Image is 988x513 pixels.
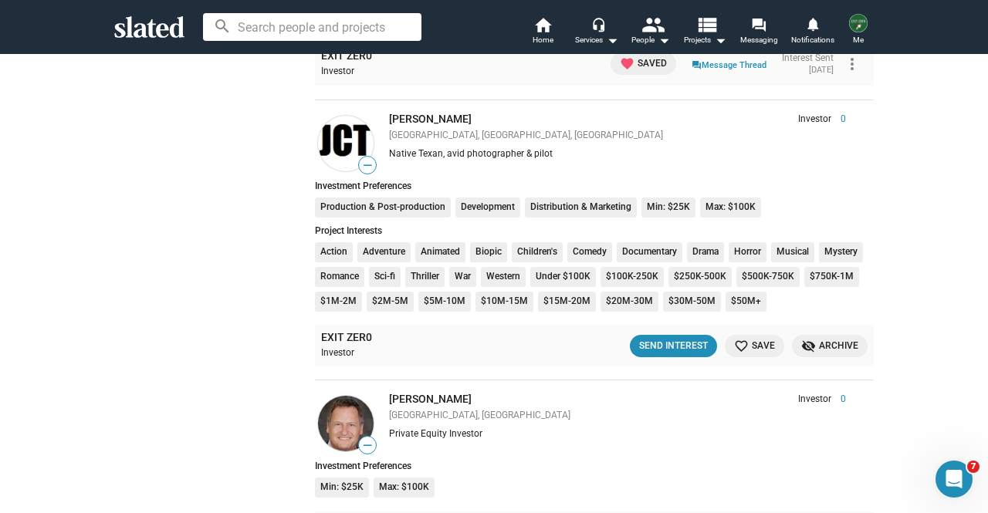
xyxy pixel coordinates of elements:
[786,15,840,49] a: Notifications
[512,242,563,262] li: Children's
[389,410,846,422] div: [GEOGRAPHIC_DATA], [GEOGRAPHIC_DATA]
[603,31,621,49] mat-icon: arrow_drop_down
[936,461,973,498] iframe: Intercom live chat
[692,59,702,72] mat-icon: question_answer
[318,396,374,451] img: Jim van der Sloot
[601,292,658,312] li: $20M-30M
[525,197,637,218] li: Distribution & Marketing
[771,242,814,262] li: Musical
[819,242,863,262] li: Mystery
[389,428,846,440] div: Private Equity Investor
[530,267,596,287] li: Under $100K
[367,292,414,312] li: $2M-5M
[617,242,682,262] li: Documentary
[631,31,670,49] div: People
[684,31,726,49] span: Projects
[792,335,868,357] button: Archive
[639,338,708,354] div: Send Interest
[570,15,624,49] button: Services
[641,13,664,35] mat-icon: people
[620,56,634,71] mat-icon: favorite
[624,15,678,49] button: People
[630,335,717,357] button: Send Interest
[678,15,732,49] button: Projects
[591,17,605,31] mat-icon: headset_mic
[575,31,618,49] div: Services
[359,158,376,173] span: —
[601,267,664,287] li: $100K-250K
[357,242,411,262] li: Adventure
[736,267,800,287] li: $500K-750K
[729,242,766,262] li: Horror
[740,31,778,49] span: Messaging
[516,15,570,49] a: Home
[405,267,445,287] li: Thriller
[831,113,846,126] span: 0
[687,242,724,262] li: Drama
[321,49,372,63] a: EXIT ZER0
[315,292,362,312] li: $1M-2M
[663,292,721,312] li: $30M-50M
[805,16,820,31] mat-icon: notifications
[533,15,552,34] mat-icon: home
[321,66,597,78] div: Investor
[415,242,465,262] li: Animated
[831,393,846,406] span: 0
[470,242,507,262] li: Biopic
[711,31,729,49] mat-icon: arrow_drop_down
[533,31,553,49] span: Home
[732,15,786,49] a: Messaging
[726,292,766,312] li: $50M+
[801,338,858,354] span: Archive
[620,56,667,72] span: Saved
[449,267,476,287] li: War
[840,11,877,51] button: Kurt FriedMe
[389,393,472,405] a: [PERSON_NAME]
[389,130,846,142] div: [GEOGRAPHIC_DATA], [GEOGRAPHIC_DATA], [GEOGRAPHIC_DATA]
[751,17,766,32] mat-icon: forum
[809,65,834,75] time: [DATE]
[641,197,695,218] li: Min: $25K
[668,267,732,287] li: $250K-500K
[725,335,784,357] button: Save
[318,116,374,171] img: Jonathan Tauber
[967,461,980,473] span: 7
[734,339,749,353] mat-icon: favorite_border
[843,55,861,73] mat-icon: more_vert
[315,461,874,471] div: Investment Preferences
[315,197,451,218] li: Production & Post-production
[389,148,846,160] div: Native Texan, avid photographer & pilot
[611,52,676,75] button: Saved
[700,197,761,218] li: Max: $100K
[369,267,401,287] li: Sci-fi
[374,478,435,498] li: Max: $100K
[801,339,816,353] mat-icon: visibility_off
[791,31,834,49] span: Notifications
[734,338,775,354] span: Save
[315,393,377,454] a: Jim van der Sloot
[567,242,612,262] li: Comedy
[315,267,364,287] li: Romance
[321,330,372,345] a: EXIT ZER0
[359,438,376,453] span: —
[315,225,874,236] div: Project Interests
[849,14,868,32] img: Kurt Fried
[315,113,377,174] a: Jonathan Tauber
[695,13,718,35] mat-icon: view_list
[475,292,533,312] li: $10M-15M
[203,13,421,41] input: Search people and projects
[315,181,874,191] div: Investment Preferences
[455,197,520,218] li: Development
[692,56,766,72] a: Message Thread
[538,292,596,312] li: $15M-20M
[798,113,831,126] span: Investor
[798,393,831,406] span: Investor
[804,267,859,287] li: $750K-1M
[853,31,864,49] span: Me
[655,31,673,49] mat-icon: arrow_drop_down
[418,292,471,312] li: $5M-10M
[315,242,353,262] li: Action
[315,478,369,498] li: Min: $25K
[321,347,495,359] div: Investor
